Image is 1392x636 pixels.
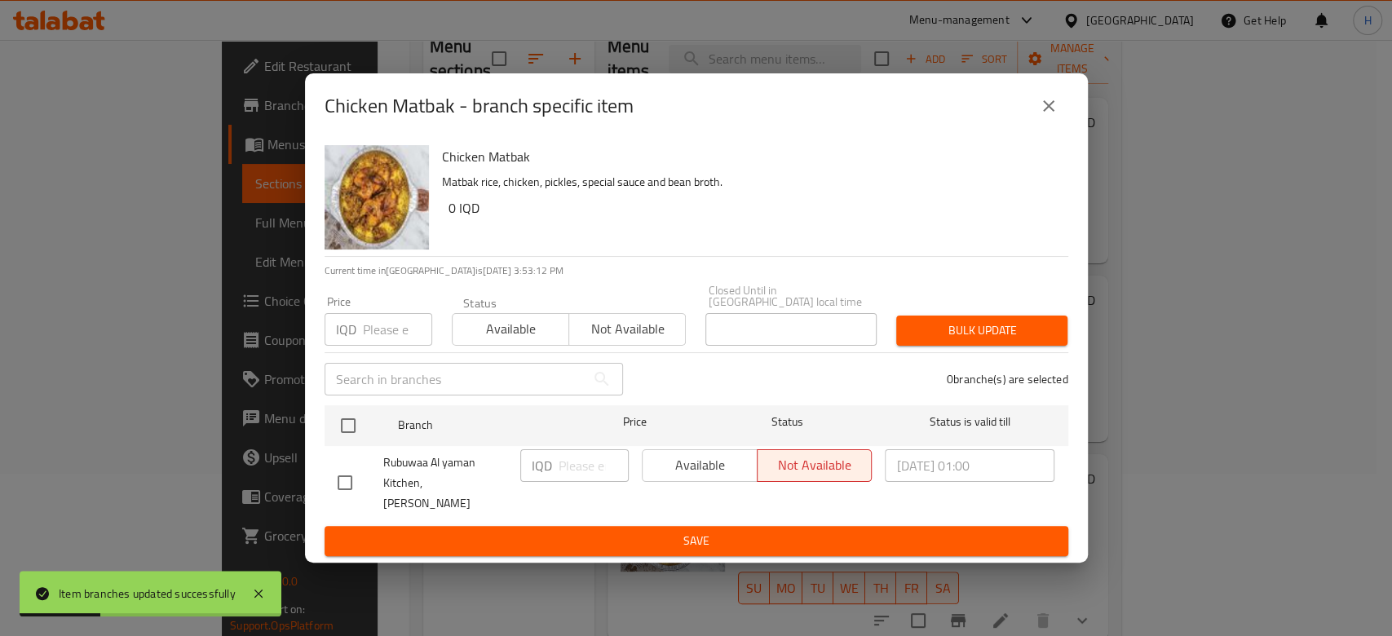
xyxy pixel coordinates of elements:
input: Please enter price [559,449,629,482]
span: Available [459,317,563,341]
span: Status [702,412,872,432]
input: Search in branches [325,363,586,395]
button: Bulk update [896,316,1067,346]
p: Current time in [GEOGRAPHIC_DATA] is [DATE] 3:53:12 PM [325,263,1068,278]
span: Bulk update [909,320,1054,341]
button: Not available [568,313,686,346]
div: Item branches updated successfully [59,585,236,603]
span: Rubuwaa Al yaman Kitchen, [PERSON_NAME] [383,453,507,514]
span: Not available [576,317,679,341]
button: Save [325,526,1068,556]
p: IQD [532,456,552,475]
h2: Chicken Matbak - branch specific item [325,93,634,119]
p: IQD [336,320,356,339]
p: 0 branche(s) are selected [947,371,1068,387]
span: Status is valid till [885,412,1054,432]
input: Please enter price [363,313,432,346]
span: Branch [398,415,568,435]
h6: 0 IQD [449,197,1055,219]
p: Matbak rice, chicken, pickles, special sauce and bean broth. [442,172,1055,192]
span: Save [338,531,1055,551]
img: Chicken Matbak [325,145,429,250]
button: close [1029,86,1068,126]
button: Available [452,313,569,346]
span: Price [581,412,689,432]
h6: Chicken Matbak [442,145,1055,168]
